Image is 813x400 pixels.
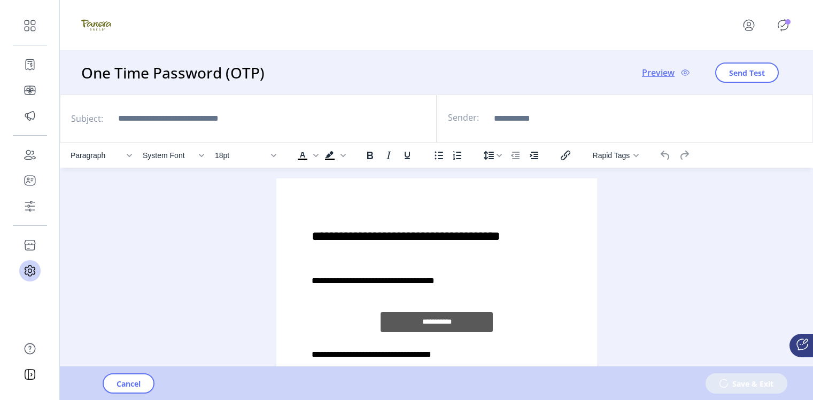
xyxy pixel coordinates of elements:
[593,151,630,160] span: Rapid Tags
[117,378,141,389] span: Cancel
[448,148,467,163] button: Numbered list
[480,148,506,163] button: Line height
[138,148,208,163] button: Font System Font
[715,62,779,83] button: Send Test
[398,148,416,163] button: Underline
[211,148,280,163] button: Font size 18pt
[525,148,543,163] button: Increase indent
[727,12,775,38] button: menu
[448,112,479,123] label: Sender:
[361,148,379,163] button: Bold
[71,151,123,160] span: Paragraph
[81,10,111,40] img: logo
[588,148,643,163] button: Rapid Tags
[81,61,269,84] h3: One Time Password (OTP)
[775,17,792,34] button: Publisher Panel
[143,151,195,160] span: System Font
[293,148,320,163] div: Text color Black
[656,148,675,163] button: Undo
[642,66,675,79] span: Preview
[321,148,347,163] div: Background color Black
[380,148,398,163] button: Italic
[556,148,575,163] button: Insert/edit link
[71,112,103,125] label: Subject:
[729,67,765,79] span: Send Test
[215,151,267,160] span: 18pt
[430,148,448,163] button: Bullet list
[66,148,136,163] button: Block Paragraph
[103,373,154,394] button: Cancel
[506,148,524,163] button: Decrease indent
[675,148,693,163] button: Redo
